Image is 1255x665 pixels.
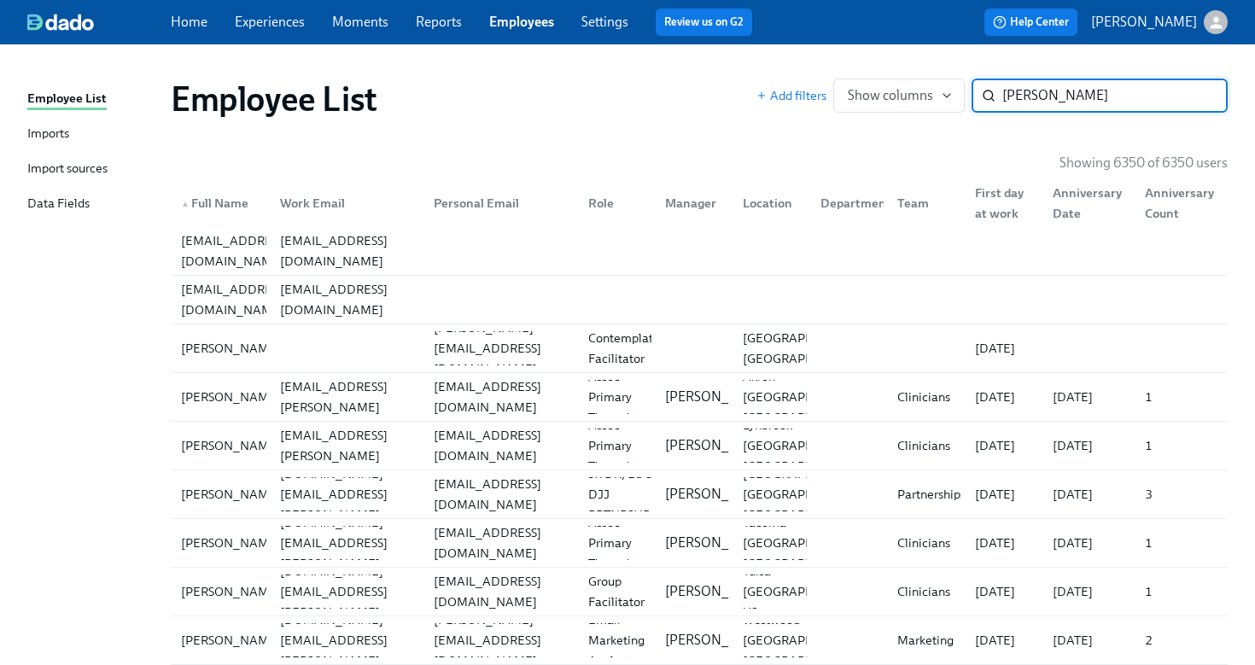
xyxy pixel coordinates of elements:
[27,14,171,31] a: dado
[171,276,1228,324] a: [EMAIL_ADDRESS][DOMAIN_NAME][EMAIL_ADDRESS][DOMAIN_NAME]
[235,14,305,30] a: Experiences
[890,484,972,505] div: Partnerships
[1059,154,1228,172] p: Showing 6350 of 6350 users
[736,366,875,428] div: Akron [GEOGRAPHIC_DATA] [GEOGRAPHIC_DATA]
[1138,581,1224,602] div: 1
[1138,387,1224,407] div: 1
[1138,435,1224,456] div: 1
[171,470,1228,518] div: [PERSON_NAME][PERSON_NAME][DOMAIN_NAME][EMAIL_ADDRESS][PERSON_NAME][DOMAIN_NAME][EMAIL_ADDRESS][D...
[736,415,875,476] div: Lynbrook [GEOGRAPHIC_DATA] [GEOGRAPHIC_DATA]
[665,631,771,650] p: [PERSON_NAME]
[427,425,575,466] div: [EMAIL_ADDRESS][DOMAIN_NAME]
[968,435,1039,456] div: [DATE]
[736,328,878,369] div: [GEOGRAPHIC_DATA], [GEOGRAPHIC_DATA]
[174,193,266,213] div: Full Name
[1046,435,1132,456] div: [DATE]
[174,484,288,505] div: [PERSON_NAME]
[1046,630,1132,650] div: [DATE]
[833,79,965,113] button: Show columns
[1138,484,1224,505] div: 3
[273,405,421,487] div: [PERSON_NAME][EMAIL_ADDRESS][PERSON_NAME][DOMAIN_NAME]
[27,89,107,110] div: Employee List
[1039,186,1132,220] div: Anniversary Date
[581,366,652,428] div: Assoc Primary Therapist
[968,581,1039,602] div: [DATE]
[1046,183,1132,224] div: Anniversary Date
[575,186,652,220] div: Role
[174,533,288,553] div: [PERSON_NAME]
[736,512,875,574] div: Tacoma [GEOGRAPHIC_DATA] [GEOGRAPHIC_DATA]
[27,14,94,31] img: dado
[968,533,1039,553] div: [DATE]
[171,79,377,120] h1: Employee List
[665,485,771,504] p: [PERSON_NAME]
[273,356,421,438] div: [PERSON_NAME][EMAIL_ADDRESS][PERSON_NAME][DOMAIN_NAME]
[1138,630,1224,650] div: 2
[890,581,961,602] div: Clinicians
[1138,533,1224,553] div: 1
[729,186,807,220] div: Location
[273,193,421,213] div: Work Email
[27,159,108,180] div: Import sources
[27,159,157,180] a: Import sources
[651,186,729,220] div: Manager
[736,193,807,213] div: Location
[1091,13,1197,32] p: [PERSON_NAME]
[848,87,950,104] span: Show columns
[273,492,421,594] div: [PERSON_NAME][DOMAIN_NAME][EMAIL_ADDRESS][PERSON_NAME][DOMAIN_NAME]
[27,89,157,110] a: Employee List
[968,387,1039,407] div: [DATE]
[581,328,676,369] div: Contemplative Facilitator
[427,522,575,563] div: [EMAIL_ADDRESS][DOMAIN_NAME]
[427,474,575,515] div: [EMAIL_ADDRESS][DOMAIN_NAME]
[890,193,961,213] div: Team
[736,464,875,525] div: [GEOGRAPHIC_DATA] [GEOGRAPHIC_DATA] [GEOGRAPHIC_DATA]
[581,571,652,612] div: Group Facilitator
[581,193,652,213] div: Role
[171,227,1228,275] div: [EMAIL_ADDRESS][DOMAIN_NAME][EMAIL_ADDRESS][DOMAIN_NAME]
[581,512,652,574] div: Assoc Primary Therapist
[416,14,462,30] a: Reports
[171,568,1228,616] a: [PERSON_NAME][PERSON_NAME][DOMAIN_NAME][EMAIL_ADDRESS][PERSON_NAME][DOMAIN_NAME][EMAIL_ADDRESS][D...
[489,14,554,30] a: Employees
[890,630,961,650] div: Marketing
[984,9,1077,36] button: Help Center
[27,124,157,145] a: Imports
[171,519,1228,568] a: [PERSON_NAME][PERSON_NAME][DOMAIN_NAME][EMAIL_ADDRESS][PERSON_NAME][DOMAIN_NAME][EMAIL_ADDRESS][D...
[961,186,1039,220] div: First day at work
[890,435,961,456] div: Clinicians
[807,186,884,220] div: Department
[174,279,295,320] div: [EMAIL_ADDRESS][DOMAIN_NAME]
[1138,183,1224,224] div: Anniversary Count
[171,519,1228,567] div: [PERSON_NAME][PERSON_NAME][DOMAIN_NAME][EMAIL_ADDRESS][PERSON_NAME][DOMAIN_NAME][EMAIL_ADDRESS][D...
[427,571,575,612] div: [EMAIL_ADDRESS][DOMAIN_NAME]
[890,533,961,553] div: Clinicians
[890,387,961,407] div: Clinicians
[1091,10,1228,34] button: [PERSON_NAME]
[171,568,1228,615] div: [PERSON_NAME][PERSON_NAME][DOMAIN_NAME][EMAIL_ADDRESS][PERSON_NAME][DOMAIN_NAME][EMAIL_ADDRESS][D...
[665,388,771,406] p: [PERSON_NAME]
[665,582,771,601] p: [PERSON_NAME]
[427,193,575,213] div: Personal Email
[174,630,288,650] div: [PERSON_NAME]
[171,616,1228,664] div: [PERSON_NAME][PERSON_NAME][DOMAIN_NAME][EMAIL_ADDRESS][PERSON_NAME][DOMAIN_NAME][PERSON_NAME][EMA...
[427,376,575,417] div: [EMAIL_ADDRESS][DOMAIN_NAME]
[814,193,898,213] div: Department
[581,415,652,476] div: Assoc Primary Therapist
[174,387,288,407] div: [PERSON_NAME]
[273,540,421,643] div: [PERSON_NAME][DOMAIN_NAME][EMAIL_ADDRESS][PERSON_NAME][DOMAIN_NAME]
[171,422,1228,470] a: [PERSON_NAME][PERSON_NAME][EMAIL_ADDRESS][PERSON_NAME][DOMAIN_NAME][EMAIL_ADDRESS][DOMAIN_NAME]As...
[174,186,266,220] div: ▲Full Name
[171,324,1228,372] div: [PERSON_NAME][PERSON_NAME][EMAIL_ADDRESS][DOMAIN_NAME]Contemplative Facilitator[GEOGRAPHIC_DATA],...
[664,14,744,31] a: Review us on G2
[27,194,90,215] div: Data Fields
[658,193,729,213] div: Manager
[181,200,190,208] span: ▲
[27,124,69,145] div: Imports
[1046,387,1132,407] div: [DATE]
[266,186,421,220] div: Work Email
[171,227,1228,276] a: [EMAIL_ADDRESS][DOMAIN_NAME][EMAIL_ADDRESS][DOMAIN_NAME]
[273,230,421,271] div: [EMAIL_ADDRESS][DOMAIN_NAME]
[756,87,826,104] span: Add filters
[884,186,961,220] div: Team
